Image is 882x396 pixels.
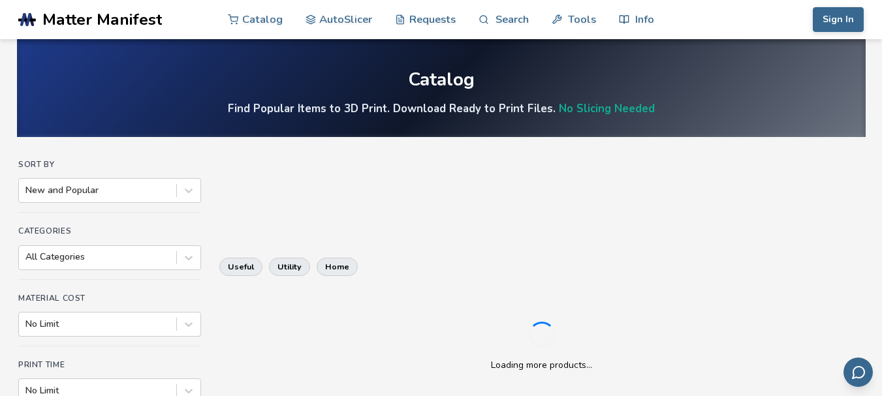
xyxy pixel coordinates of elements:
span: Matter Manifest [42,10,162,29]
h4: Find Popular Items to 3D Print. Download Ready to Print Files. [228,101,655,116]
a: No Slicing Needed [559,101,655,116]
input: New and Popular [25,185,28,196]
input: All Categories [25,252,28,262]
h4: Material Cost [18,294,201,303]
p: Loading more products... [491,358,592,372]
h4: Print Time [18,360,201,369]
div: Catalog [408,70,475,90]
h4: Categories [18,226,201,236]
button: home [317,258,358,276]
button: Send feedback via email [843,358,873,387]
button: Sign In [813,7,864,32]
button: utility [269,258,310,276]
input: No Limit [25,386,28,396]
input: No Limit [25,319,28,329]
h4: Sort By [18,160,201,169]
button: useful [219,258,262,276]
